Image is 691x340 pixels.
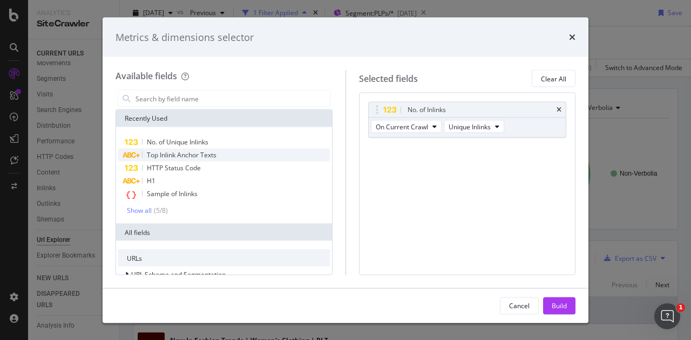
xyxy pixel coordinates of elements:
span: Top Inlink Anchor Texts [147,150,216,159]
input: Search by field name [134,91,330,107]
span: On Current Crawl [376,122,428,131]
div: URLs [118,249,330,267]
button: Unique Inlinks [444,120,504,133]
button: Build [543,297,575,314]
div: times [569,30,575,44]
button: Cancel [500,297,539,314]
div: Build [552,301,567,310]
div: Available fields [116,70,177,82]
div: ( 5 / 8 ) [152,206,168,215]
span: 1 [676,303,685,312]
span: Sample of Inlinks [147,189,198,198]
div: No. of Inlinks [408,105,446,115]
span: H1 [147,176,155,185]
span: URL Scheme and Segmentation [131,269,226,279]
span: No. of Unique Inlinks [147,137,208,147]
div: modal [103,17,588,323]
div: All fields [116,224,332,241]
button: Clear All [532,70,575,87]
div: times [557,107,561,113]
div: No. of InlinkstimesOn Current CrawlUnique Inlinks [368,102,567,138]
span: Unique Inlinks [449,122,491,131]
div: Metrics & dimensions selector [116,30,254,44]
div: Cancel [509,301,530,310]
button: On Current Crawl [371,120,442,133]
span: HTTP Status Code [147,163,201,172]
iframe: Intercom live chat [654,303,680,329]
div: Clear All [541,74,566,83]
div: Selected fields [359,72,418,85]
div: Recently Used [116,110,332,127]
div: Show all [127,206,152,214]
